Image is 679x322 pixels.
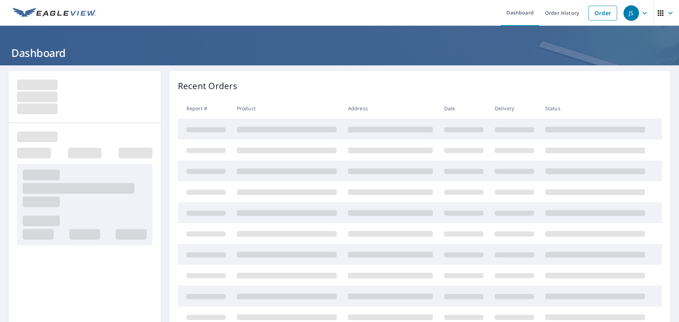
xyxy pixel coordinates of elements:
[540,98,651,119] th: Status
[178,98,231,119] th: Report #
[489,98,540,119] th: Delivery
[13,8,96,18] img: EV Logo
[342,98,439,119] th: Address
[8,46,671,60] h1: Dashboard
[623,5,639,21] div: JS
[178,80,237,92] p: Recent Orders
[231,98,342,119] th: Product
[439,98,489,119] th: Date
[588,6,617,21] a: Order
